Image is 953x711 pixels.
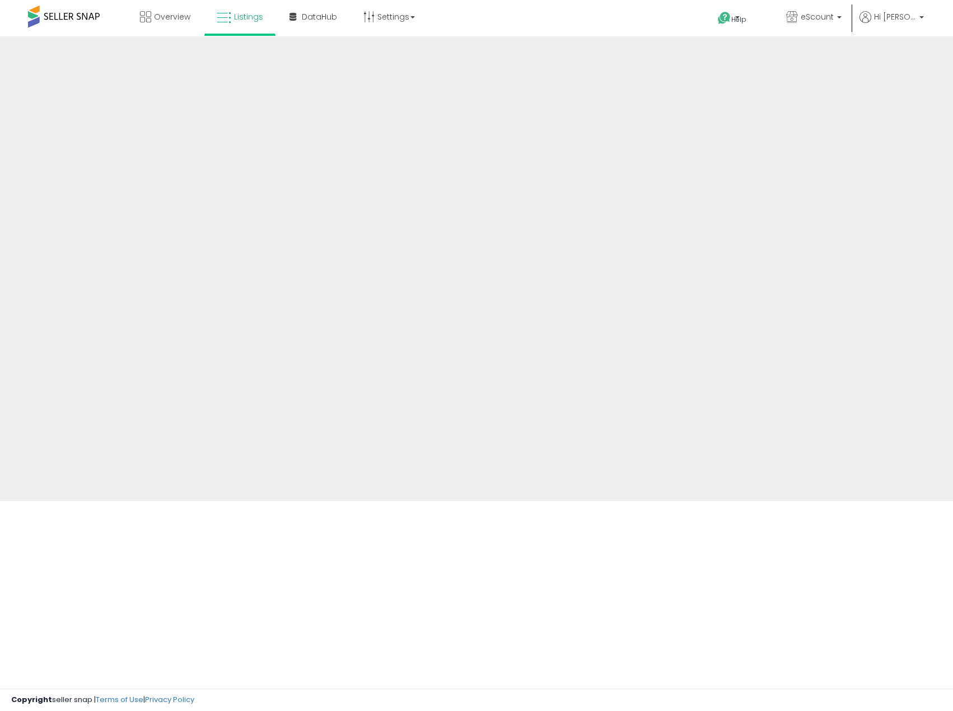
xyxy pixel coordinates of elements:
[859,11,924,36] a: Hi [PERSON_NAME]
[717,11,731,25] i: Get Help
[154,11,190,22] span: Overview
[234,11,263,22] span: Listings
[874,11,916,22] span: Hi [PERSON_NAME]
[709,3,768,36] a: Help
[302,11,337,22] span: DataHub
[731,15,746,24] span: Help
[801,11,834,22] span: eScount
